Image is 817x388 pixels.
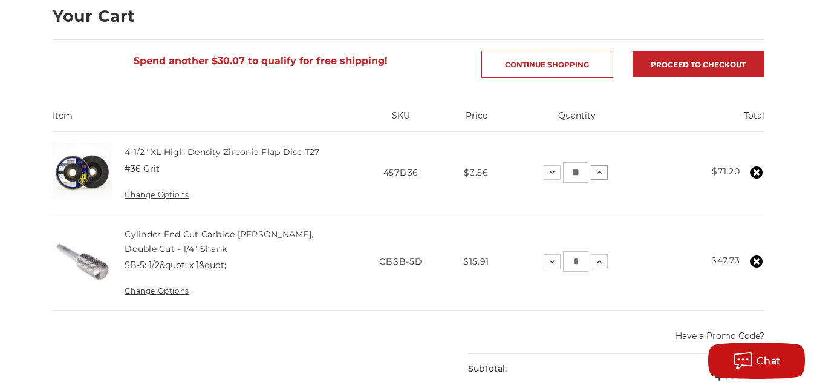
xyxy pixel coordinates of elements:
[125,190,189,199] a: Change Options
[708,343,805,379] button: Chat
[563,251,588,272] input: Cylinder End Cut Carbide Burr, Double Cut - 1/4" Shank Quantity:
[379,256,422,267] span: CBSB-5D
[712,166,740,177] strong: $71.20
[481,51,613,78] a: Continue Shopping
[53,232,112,292] img: Cylinder End Cut Carbide Burr, Double Cut - 1/4" Shank
[53,143,112,202] img: 4-1/2" XL High Density Zirconia Flap Disc T27
[125,146,319,157] a: 4-1/2" XL High Density Zirconia Flap Disc T27
[464,167,489,178] span: $3.56
[633,51,764,77] a: Proceed to checkout
[711,255,740,266] strong: $47.73
[383,167,418,178] span: 457D36
[134,55,388,67] span: Spend another $30.07 to qualify for free shipping!
[563,162,588,183] input: 4-1/2" XL High Density Zirconia Flap Disc T27 Quantity:
[53,110,354,131] th: Item
[649,110,764,131] th: Total
[125,286,189,295] a: Change Options
[463,256,489,267] span: $15.91
[675,330,764,343] button: Have a Promo Code?
[53,8,764,24] h1: Your Cart
[354,110,448,131] th: SKU
[505,110,649,131] th: Quantity
[125,163,160,176] dd: #36 Grit
[125,259,226,272] dd: SB-5: 1/2&quot; x 1&quot;
[125,229,313,254] a: Cylinder End Cut Carbide [PERSON_NAME], Double Cut - 1/4" Shank
[757,355,781,367] span: Chat
[448,110,504,131] th: Price
[468,354,616,384] div: SubTotal:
